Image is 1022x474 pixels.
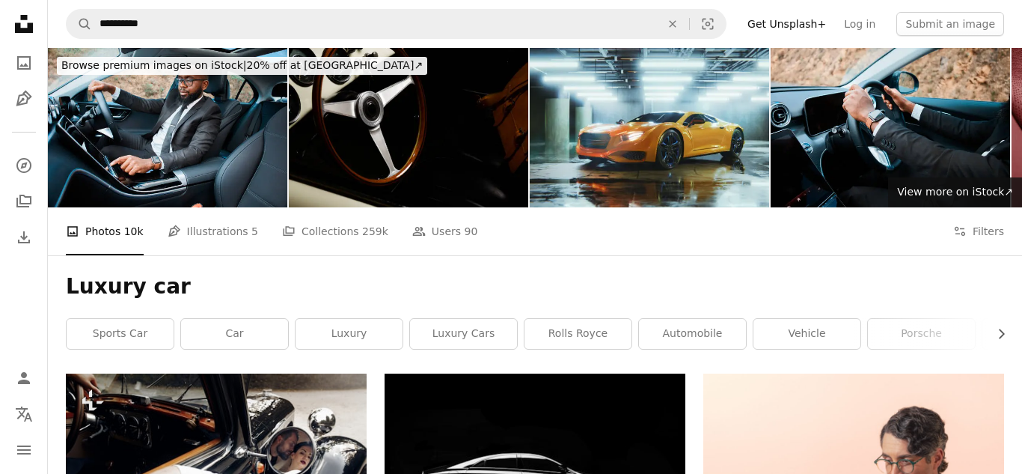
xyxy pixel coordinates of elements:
a: Log in / Sign up [9,363,39,393]
button: Clear [656,10,689,38]
a: Browse premium images on iStock|20% off at [GEOGRAPHIC_DATA]↗ [48,48,436,84]
img: Empty garage with modern sports car [530,48,769,207]
a: Illustrations [9,84,39,114]
span: 90 [465,223,478,240]
a: rolls royce [524,319,631,349]
button: scroll list to the right [988,319,1004,349]
button: Submit an image [896,12,1004,36]
a: Collections 259k [282,207,388,255]
button: Menu [9,435,39,465]
a: Photos [9,48,39,78]
button: Search Unsplash [67,10,92,38]
button: Language [9,399,39,429]
a: View more on iStock↗ [888,177,1022,207]
button: Filters [953,207,1004,255]
a: porsche [868,319,975,349]
span: 5 [251,223,258,240]
button: Visual search [690,10,726,38]
a: luxury cars [410,319,517,349]
a: Get Unsplash+ [738,12,835,36]
span: Browse premium images on iStock | [61,59,246,71]
a: Collections [9,186,39,216]
span: 20% off at [GEOGRAPHIC_DATA] ↗ [61,59,423,71]
a: car [181,319,288,349]
a: Log in [835,12,884,36]
span: 259k [362,223,388,240]
a: automobile [639,319,746,349]
img: High Angle View Of Vintage Car [289,48,528,207]
form: Find visuals sitewide [66,9,726,39]
span: View more on iStock ↗ [897,186,1013,198]
img: Successful Businessman Driving Luxury Car En Route to Meeting [771,48,1010,207]
a: vehicle [753,319,860,349]
a: sports car [67,319,174,349]
a: Home — Unsplash [9,9,39,42]
a: Illustrations 5 [168,207,258,255]
h1: Luxury car [66,273,1004,300]
a: Users 90 [412,207,478,255]
a: Download History [9,222,39,252]
a: luxury [296,319,403,349]
img: Confident Businessman Driving a Luxury Car on His Commute [48,48,287,207]
a: Explore [9,151,39,180]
